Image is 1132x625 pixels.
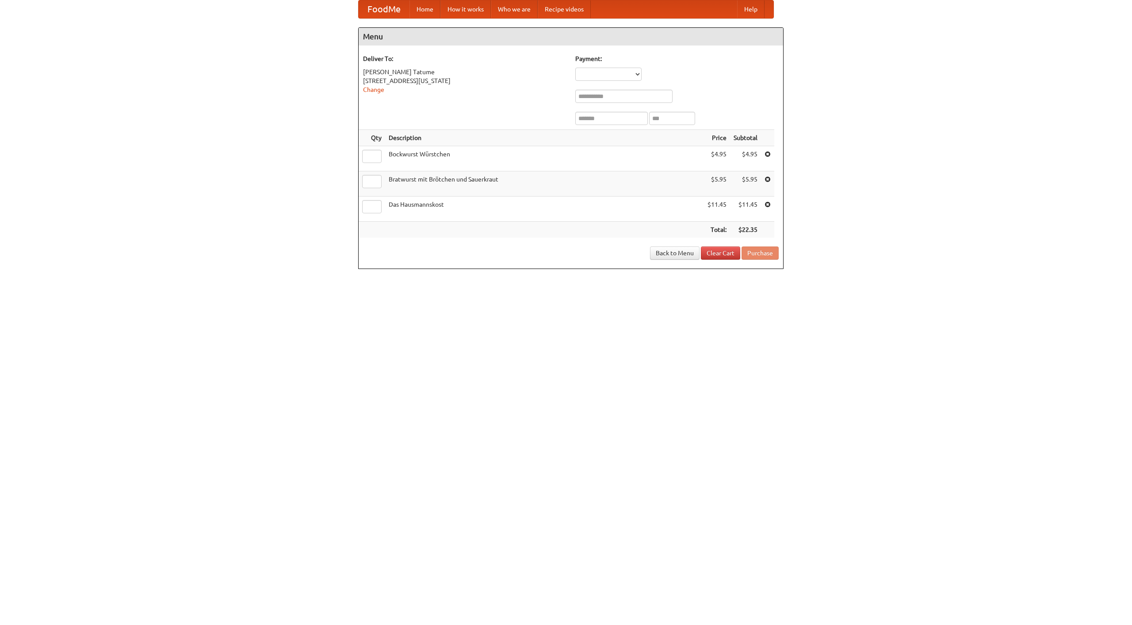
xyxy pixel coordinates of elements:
[440,0,491,18] a: How it works
[359,0,409,18] a: FoodMe
[650,246,700,260] a: Back to Menu
[538,0,591,18] a: Recipe videos
[730,222,761,238] th: $22.35
[704,130,730,146] th: Price
[742,246,779,260] button: Purchase
[704,146,730,171] td: $4.95
[385,171,704,197] td: Bratwurst mit Brötchen und Sauerkraut
[491,0,538,18] a: Who we are
[730,171,761,197] td: $5.95
[359,130,385,146] th: Qty
[359,28,783,45] h4: Menu
[575,54,779,63] h5: Payment:
[737,0,765,18] a: Help
[704,171,730,197] td: $5.95
[385,146,704,171] td: Bockwurst Würstchen
[730,130,761,146] th: Subtotal
[704,197,730,222] td: $11.45
[704,222,730,238] th: Total:
[409,0,440,18] a: Home
[701,246,740,260] a: Clear Cart
[363,68,566,76] div: [PERSON_NAME] Tatume
[385,197,704,222] td: Das Hausmannskost
[730,197,761,222] td: $11.45
[363,54,566,63] h5: Deliver To:
[363,86,384,93] a: Change
[730,146,761,171] td: $4.95
[363,76,566,85] div: [STREET_ADDRESS][US_STATE]
[385,130,704,146] th: Description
